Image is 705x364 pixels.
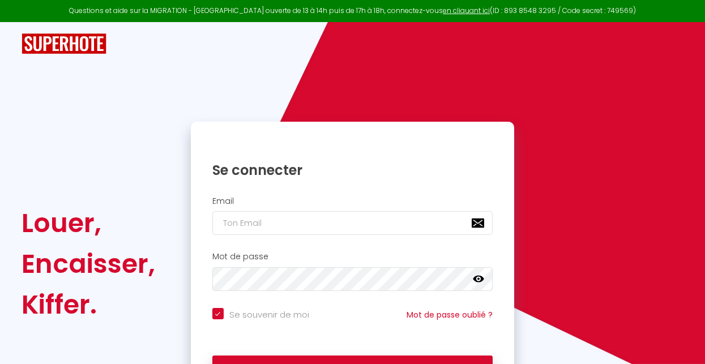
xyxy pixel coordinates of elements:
[212,161,493,179] h1: Se connecter
[22,284,155,325] div: Kiffer.
[212,252,493,262] h2: Mot de passe
[407,309,493,320] a: Mot de passe oublié ?
[212,196,493,206] h2: Email
[212,211,493,235] input: Ton Email
[22,33,106,54] img: SuperHote logo
[22,243,155,284] div: Encaisser,
[22,203,155,243] div: Louer,
[443,6,490,15] a: en cliquant ici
